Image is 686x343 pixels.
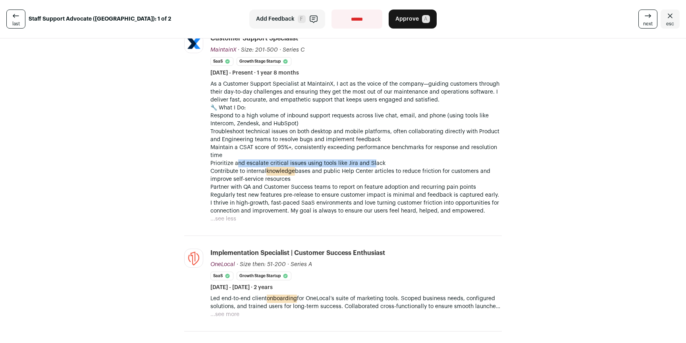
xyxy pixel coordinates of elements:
p: I thrive in high-growth, fast-paced SaaS environments and love turning customer friction into opp... [210,199,502,215]
span: Approve [395,15,419,23]
li: SaaS [210,272,233,280]
button: ...see less [210,215,236,223]
p: Led end-to-end client for OneLocal’s suite of marketing tools. Scoped business needs, configured ... [210,295,502,310]
p: Partner with QA and Customer Success teams to report on feature adoption and recurring pain points [210,183,502,191]
p: As a Customer Support Specialist at MaintainX, I act as the voice of the company—guiding customer... [210,80,502,104]
p: 🔧 What I Do: [210,104,502,112]
li: SaaS [210,57,233,66]
p: Troubleshoot technical issues on both desktop and mobile platforms, often collaborating directly ... [210,128,502,144]
li: Growth Stage Startup [237,57,291,66]
span: · Size then: 51-200 [237,262,286,267]
p: Contribute to internal bases and public Help Center articles to reduce friction for customers and... [210,167,502,183]
p: Respond to a high volume of inbound support requests across live chat, email, and phone (using to... [210,112,502,128]
div: Implementation Specialist | Customer Success Enthusiast [210,249,385,257]
a: last [6,10,25,29]
span: Add Feedback [256,15,295,23]
button: Add Feedback F [249,10,325,29]
span: [DATE] - Present · 1 year 8 months [210,69,299,77]
span: · [279,46,281,54]
a: Close [661,10,680,29]
span: A [422,15,430,23]
span: [DATE] - [DATE] · 2 years [210,284,273,291]
span: · Size: 201-500 [238,47,278,53]
strong: Staff Support Advocate ([GEOGRAPHIC_DATA]): 1 of 2 [29,15,171,23]
span: next [643,21,653,27]
mark: onboarding [267,294,297,303]
span: esc [666,21,674,27]
img: 5d292c8f232e60b4ca103cd2e7d62bd8b7176166ce6a82d378b1c232d61b5dfb.jpg [185,34,203,53]
span: Series C [283,47,304,53]
span: OneLocal [210,262,235,267]
p: Prioritize and escalate critical issues using tools like Jira and Slack [210,159,502,167]
span: · [287,261,289,268]
button: ...see more [210,310,239,318]
a: next [638,10,657,29]
p: Maintain a CSAT score of 95%+, consistently exceeding performance benchmarks for response and res... [210,144,502,159]
li: Growth Stage Startup [237,272,291,280]
span: last [12,21,20,27]
mark: knowledge [266,167,295,176]
p: Regularly test new features pre-release to ensure customer impact is minimal and feedback is capt... [210,191,502,199]
span: Series A [291,262,312,267]
span: MaintainX [210,47,236,53]
div: Customer Support Specialist [210,34,298,43]
span: F [298,15,306,23]
button: Approve A [389,10,437,29]
img: 5bdb68f67a6c52959056d5bb1bfbf4b902c956fa7cbac79cf42c5473840b939b.png [185,249,203,267]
